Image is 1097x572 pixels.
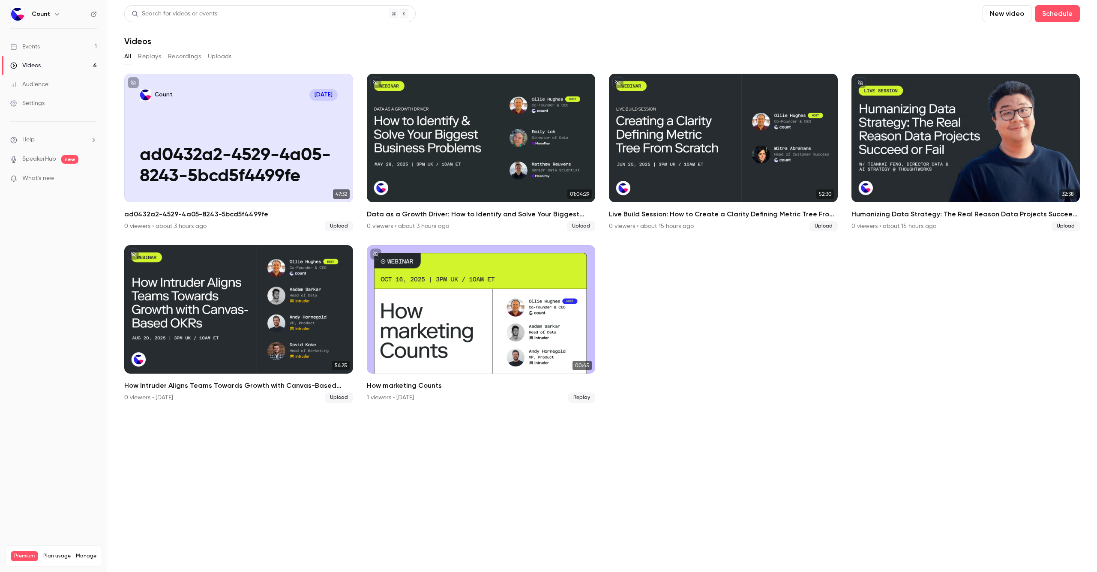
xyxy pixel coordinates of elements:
[851,222,936,231] div: 0 viewers • about 15 hours ago
[855,77,866,88] button: unpublished
[567,221,595,231] span: Upload
[76,553,96,560] a: Manage
[609,209,838,219] h2: Live Build Session: How to Create a Clarity Defining Metric Tree From Scratch
[367,245,596,403] a: 00:45How marketing Counts1 viewers • [DATE]Replay
[208,50,232,63] button: Uploads
[816,189,834,199] span: 52:30
[1035,5,1080,22] button: Schedule
[325,221,353,231] span: Upload
[851,209,1080,219] h2: Humanizing Data Strategy: The Real Reason Data Projects Succeed or Fail
[124,36,151,46] h1: Videos
[10,99,45,108] div: Settings
[809,221,838,231] span: Upload
[367,74,596,231] li: Data as a Growth Driver: How to Identify and Solve Your Biggest Business Problems
[124,50,131,63] button: All
[124,74,353,231] li: ad0432a2-4529-4a05-8243-5bcd5f4499fe
[155,91,172,99] p: Count
[309,89,337,101] span: [DATE]
[609,222,694,231] div: 0 viewers • about 15 hours ago
[10,135,97,144] li: help-dropdown-opener
[612,77,623,88] button: unpublished
[140,89,151,101] img: ad0432a2-4529-4a05-8243-5bcd5f4499fe
[567,189,592,199] span: 01:04:29
[124,245,353,403] a: 56:25How Intruder Aligns Teams Towards Growth with Canvas-Based OKRs0 viewers • [DATE]Upload
[10,61,41,70] div: Videos
[1059,189,1076,199] span: 32:38
[367,222,449,231] div: 0 viewers • about 3 hours ago
[367,74,596,231] a: 01:04:29Data as a Growth Driver: How to Identify and Solve Your Biggest Business Problems0 viewer...
[138,50,161,63] button: Replays
[61,155,78,164] span: new
[325,392,353,403] span: Upload
[370,77,381,88] button: unpublished
[370,249,381,260] button: unpublished
[124,209,353,219] h2: ad0432a2-4529-4a05-8243-5bcd5f4499fe
[124,5,1080,567] section: Videos
[22,174,54,183] span: What's new
[128,249,139,260] button: unpublished
[11,551,38,561] span: Premium
[132,9,217,18] div: Search for videos or events
[568,392,595,403] span: Replay
[124,380,353,391] h2: How Intruder Aligns Teams Towards Growth with Canvas-Based OKRs
[10,42,40,51] div: Events
[140,145,338,187] p: ad0432a2-4529-4a05-8243-5bcd5f4499fe
[367,245,596,403] li: How marketing Counts
[128,77,139,88] button: unpublished
[851,74,1080,231] li: Humanizing Data Strategy: The Real Reason Data Projects Succeed or Fail
[124,74,1080,403] ul: Videos
[572,361,592,370] span: 00:45
[983,5,1031,22] button: New video
[332,361,350,370] span: 56:25
[367,393,414,402] div: 1 viewers • [DATE]
[32,10,50,18] h6: Count
[22,155,56,164] a: SpeakerHub
[124,393,173,402] div: 0 viewers • [DATE]
[124,74,353,231] a: ad0432a2-4529-4a05-8243-5bcd5f4499feCount[DATE]ad0432a2-4529-4a05-8243-5bcd5f4499fe47:32ad0432a2-...
[43,553,71,560] span: Plan usage
[11,7,24,21] img: Count
[168,50,201,63] button: Recordings
[609,74,838,231] li: Live Build Session: How to Create a Clarity Defining Metric Tree From Scratch
[367,380,596,391] h2: How marketing Counts
[851,74,1080,231] a: 32:38Humanizing Data Strategy: The Real Reason Data Projects Succeed or Fail0 viewers • about 15 ...
[22,135,35,144] span: Help
[124,222,207,231] div: 0 viewers • about 3 hours ago
[10,80,48,89] div: Audience
[367,209,596,219] h2: Data as a Growth Driver: How to Identify and Solve Your Biggest Business Problems
[609,74,838,231] a: 52:30Live Build Session: How to Create a Clarity Defining Metric Tree From Scratch0 viewers • abo...
[333,189,350,199] span: 47:32
[1052,221,1080,231] span: Upload
[124,245,353,403] li: How Intruder Aligns Teams Towards Growth with Canvas-Based OKRs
